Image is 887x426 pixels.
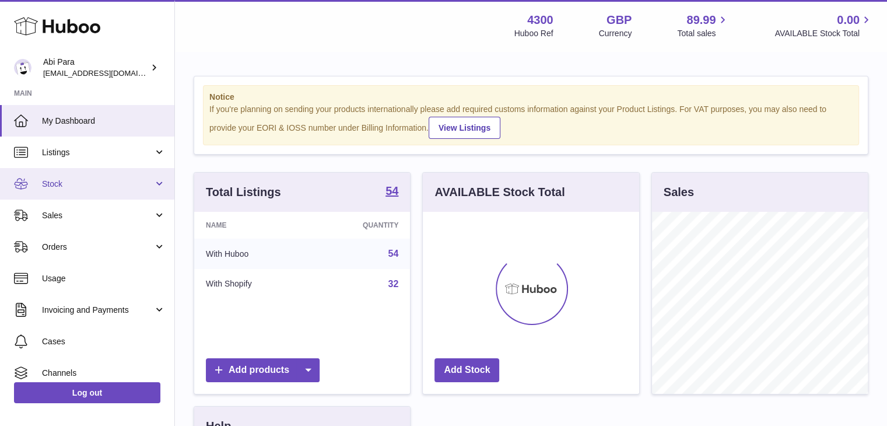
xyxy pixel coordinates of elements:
[42,305,153,316] span: Invoicing and Payments
[194,269,311,299] td: With Shopify
[206,184,281,200] h3: Total Listings
[42,116,166,127] span: My Dashboard
[194,212,311,239] th: Name
[43,68,171,78] span: [EMAIL_ADDRESS][DOMAIN_NAME]
[311,212,411,239] th: Quantity
[388,249,399,259] a: 54
[434,358,499,382] a: Add Stock
[14,59,31,76] img: Abi@mifo.co.uk
[514,28,553,39] div: Huboo Ref
[14,382,160,403] a: Log out
[206,358,320,382] a: Add products
[42,336,166,347] span: Cases
[837,12,860,28] span: 0.00
[42,179,153,190] span: Stock
[42,368,166,379] span: Channels
[429,117,500,139] a: View Listings
[194,239,311,269] td: With Huboo
[686,12,716,28] span: 89.99
[599,28,632,39] div: Currency
[677,28,729,39] span: Total sales
[606,12,632,28] strong: GBP
[42,273,166,284] span: Usage
[664,184,694,200] h3: Sales
[385,185,398,199] a: 54
[774,28,873,39] span: AVAILABLE Stock Total
[209,92,853,103] strong: Notice
[43,57,148,79] div: Abi Para
[42,242,153,253] span: Orders
[385,185,398,197] strong: 54
[774,12,873,39] a: 0.00 AVAILABLE Stock Total
[434,184,565,200] h3: AVAILABLE Stock Total
[209,104,853,139] div: If you're planning on sending your products internationally please add required customs informati...
[677,12,729,39] a: 89.99 Total sales
[42,147,153,158] span: Listings
[388,279,399,289] a: 32
[527,12,553,28] strong: 4300
[42,210,153,221] span: Sales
